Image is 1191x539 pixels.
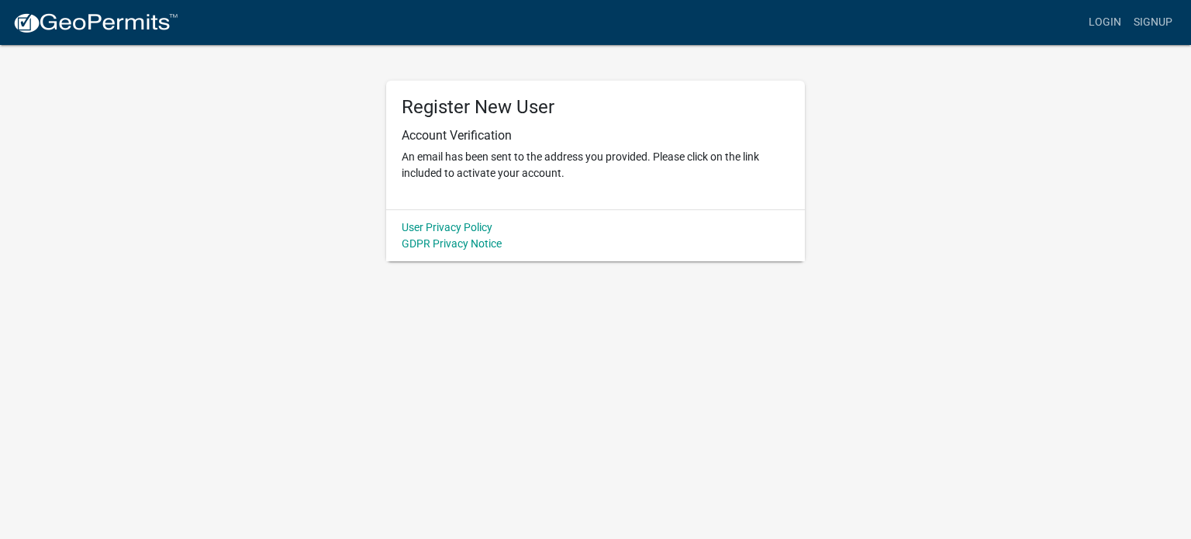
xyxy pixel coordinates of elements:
h5: Register New User [402,96,789,119]
h6: Account Verification [402,128,789,143]
a: Login [1082,8,1127,37]
p: An email has been sent to the address you provided. Please click on the link included to activate... [402,149,789,181]
a: User Privacy Policy [402,221,492,233]
a: Signup [1127,8,1179,37]
a: GDPR Privacy Notice [402,237,502,250]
